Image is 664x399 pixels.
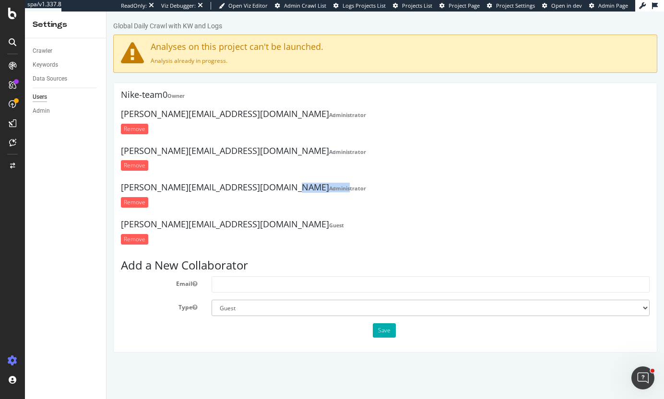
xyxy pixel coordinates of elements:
[333,2,386,10] a: Logs Projects List
[402,2,432,9] span: Projects List
[7,265,98,276] label: Email
[33,106,50,116] div: Admin
[598,2,628,9] span: Admin Page
[14,171,543,181] h4: [PERSON_NAME][EMAIL_ADDRESS][DOMAIN_NAME]
[228,2,268,9] span: Open Viz Editor
[33,92,47,102] div: Users
[33,46,52,56] div: Crawler
[343,2,386,9] span: Logs Projects List
[33,19,98,30] div: Settings
[551,2,582,9] span: Open in dev
[33,46,99,56] a: Crawler
[33,60,99,70] a: Keywords
[33,74,67,84] div: Data Sources
[14,98,543,107] h4: [PERSON_NAME][EMAIL_ADDRESS][DOMAIN_NAME]
[14,31,543,40] h4: Analyses on this project can't be launched.
[14,79,543,88] h4: Nike-team0
[589,2,628,10] a: Admin Page
[161,2,196,10] div: Viz Debugger:
[266,312,289,326] button: Save
[393,2,432,10] a: Projects List
[14,186,42,196] input: Remove
[631,366,654,389] iframe: Intercom live chat
[223,173,260,180] strong: Administrator
[14,149,42,159] input: Remove
[542,2,582,10] a: Open in dev
[7,10,116,19] div: Global Daily Crawl with KW and Logs
[439,2,480,10] a: Project Page
[61,81,78,88] strong: Owner
[223,210,237,217] strong: Guest
[33,92,99,102] a: Users
[284,2,326,9] span: Admin Crawl List
[275,2,326,10] a: Admin Crawl List
[496,2,535,9] span: Project Settings
[14,223,42,233] input: Remove
[14,135,543,144] h4: [PERSON_NAME][EMAIL_ADDRESS][DOMAIN_NAME]
[219,2,268,10] a: Open Viz Editor
[449,2,480,9] span: Project Page
[14,247,543,260] h3: Add a New Collaborator
[33,106,99,116] a: Admin
[121,2,147,10] div: ReadOnly:
[14,208,543,218] h4: [PERSON_NAME][EMAIL_ADDRESS][DOMAIN_NAME]
[86,268,91,276] button: Email
[223,137,260,144] strong: Administrator
[14,112,42,123] input: Remove
[487,2,535,10] a: Project Settings
[86,292,91,300] button: Type
[14,45,543,53] p: Analysis already in progress.
[7,288,98,300] label: Type
[223,100,260,107] strong: Administrator
[33,60,58,70] div: Keywords
[33,74,99,84] a: Data Sources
